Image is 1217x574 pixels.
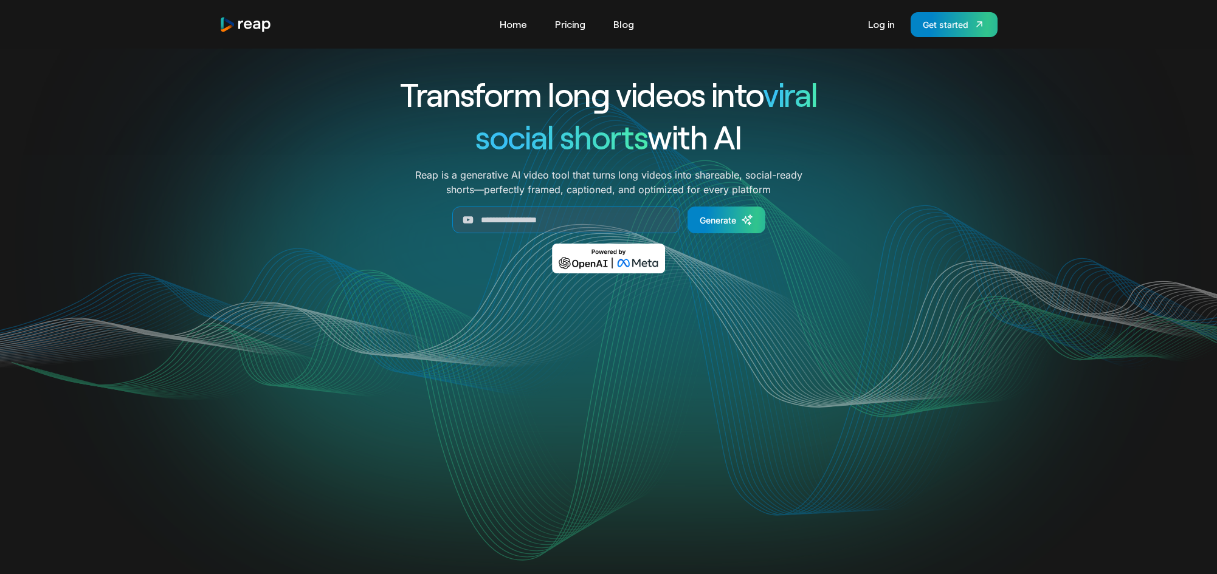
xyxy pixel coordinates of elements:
[763,74,817,114] span: viral
[356,73,861,115] h1: Transform long videos into
[494,15,533,34] a: Home
[364,291,853,536] video: Your browser does not support the video tag.
[607,15,640,34] a: Blog
[923,18,968,31] div: Get started
[700,214,736,227] div: Generate
[688,207,765,233] a: Generate
[356,115,861,158] h1: with AI
[475,117,647,156] span: social shorts
[911,12,998,37] a: Get started
[549,15,591,34] a: Pricing
[862,15,901,34] a: Log in
[415,168,802,197] p: Reap is a generative AI video tool that turns long videos into shareable, social-ready shorts—per...
[219,16,272,33] a: home
[356,207,861,233] form: Generate Form
[552,244,666,273] img: Powered by OpenAI & Meta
